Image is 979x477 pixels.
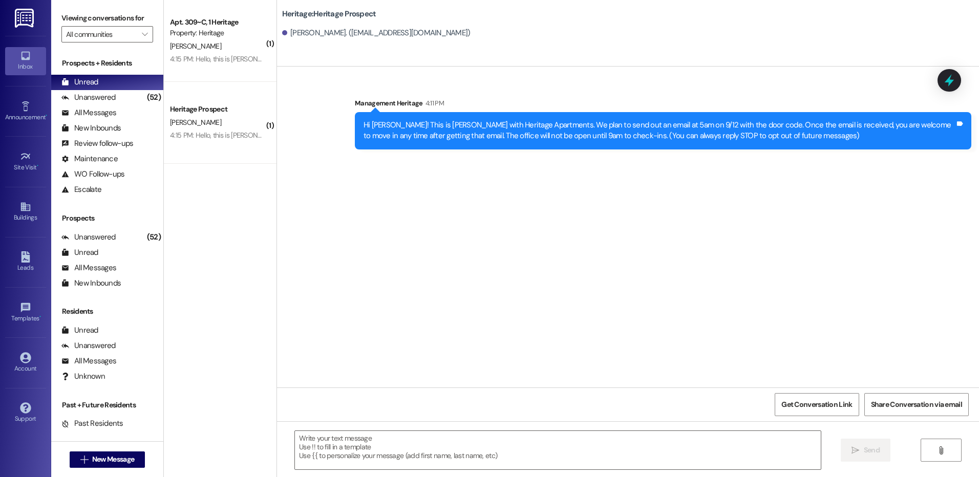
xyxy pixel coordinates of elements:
div: Residents [51,306,163,317]
div: Review follow-ups [61,138,133,149]
img: ResiDesk Logo [15,9,36,28]
a: Leads [5,248,46,276]
a: Account [5,349,46,377]
div: Unread [61,77,98,88]
button: Get Conversation Link [775,393,859,416]
a: Site Visit • [5,148,46,176]
div: Unread [61,325,98,336]
div: Hi [PERSON_NAME]! This is [PERSON_NAME] with Heritage Apartments. We plan to send out an email at... [364,120,955,142]
span: • [37,162,38,169]
div: 4:11 PM [423,98,444,109]
div: Future Residents [61,433,131,444]
span: [PERSON_NAME] [170,41,221,51]
div: 4:15 PM: Hello, this is [PERSON_NAME]'s sister. [PERSON_NAME] is on a mission but will be back fo... [170,131,767,140]
i:  [80,456,88,464]
span: Share Conversation via email [871,399,962,410]
button: New Message [70,451,145,468]
div: All Messages [61,263,116,273]
div: Unanswered [61,92,116,103]
div: Apt. 309~C, 1 Heritage [170,17,265,28]
i:  [852,446,859,454]
span: Send [864,445,880,456]
div: All Messages [61,356,116,366]
button: Share Conversation via email [864,393,969,416]
div: (52) [144,229,163,245]
span: New Message [92,454,134,465]
div: Prospects + Residents [51,58,163,69]
i:  [937,446,945,454]
div: Unknown [61,371,105,382]
button: Send [841,439,890,462]
div: Past + Future Residents [51,400,163,410]
span: • [39,313,41,320]
a: Templates • [5,299,46,327]
div: Property: Heritage [170,28,265,38]
div: Heritage Prospect [170,104,265,115]
span: [PERSON_NAME] [170,118,221,127]
div: [PERSON_NAME]. ([EMAIL_ADDRESS][DOMAIN_NAME]) [282,28,471,38]
label: Viewing conversations for [61,10,153,26]
div: All Messages [61,107,116,118]
div: WO Follow-ups [61,169,124,180]
div: Prospects [51,213,163,224]
div: Unanswered [61,340,116,351]
b: Heritage: Heritage Prospect [282,9,376,19]
i:  [142,30,147,38]
div: New Inbounds [61,123,121,134]
div: (52) [144,90,163,105]
a: Buildings [5,198,46,226]
div: Unanswered [61,232,116,243]
div: Management Heritage [355,98,971,112]
div: Escalate [61,184,101,195]
span: Get Conversation Link [781,399,852,410]
a: Inbox [5,47,46,75]
span: • [46,112,47,119]
div: 4:15 PM: Hello, this is [PERSON_NAME]'s sister. [PERSON_NAME] is on a mission but will be back fo... [170,54,767,63]
div: Maintenance [61,154,118,164]
input: All communities [66,26,137,42]
a: Support [5,399,46,427]
div: Unread [61,247,98,258]
div: Past Residents [61,418,123,429]
div: New Inbounds [61,278,121,289]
